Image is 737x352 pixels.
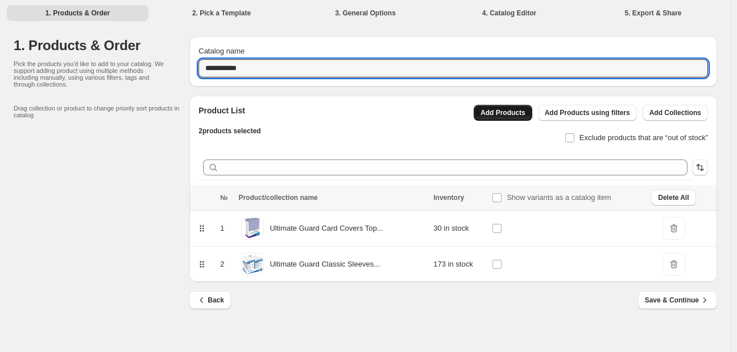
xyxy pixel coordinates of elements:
button: Add Collections [643,105,708,121]
td: 30 in stock [430,211,488,247]
h1: 1. Products & Order [14,36,189,55]
span: № [220,194,227,202]
span: Show variants as a catalog item [507,193,611,202]
span: Delete All [658,193,689,202]
span: Catalog name [198,47,245,55]
span: Product/collection name [238,194,317,202]
span: Back [196,294,224,306]
p: Ultimate Guard Card Covers Top... [270,223,383,234]
button: Add Products [474,105,532,121]
p: Ultimate Guard Classic Sleeves... [270,259,380,270]
img: x_ugd011302.jpg [241,217,264,240]
span: Exclude products that are “out of stock” [579,133,708,142]
td: 173 in stock [430,247,488,283]
span: 2 products selected [198,127,260,135]
span: 1 [220,224,224,232]
span: Add Collections [649,108,701,117]
button: Save & Continue [638,291,717,309]
span: Add Products [481,108,525,117]
button: Delete All [651,190,695,206]
span: 2 [220,260,224,268]
div: Inventory [433,193,485,202]
span: Save & Continue [645,294,710,306]
h2: Product List [198,105,260,116]
button: Add Products using filters [538,105,637,121]
button: Back [189,291,231,309]
img: x_ugd010001_c.jpg [241,253,264,276]
span: Add Products using filters [545,108,630,117]
p: Drag collection or product to change priority sort products in catalog [14,105,189,118]
p: Pick the products you'd like to add to your catalog. We support adding product using multiple met... [14,60,167,88]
